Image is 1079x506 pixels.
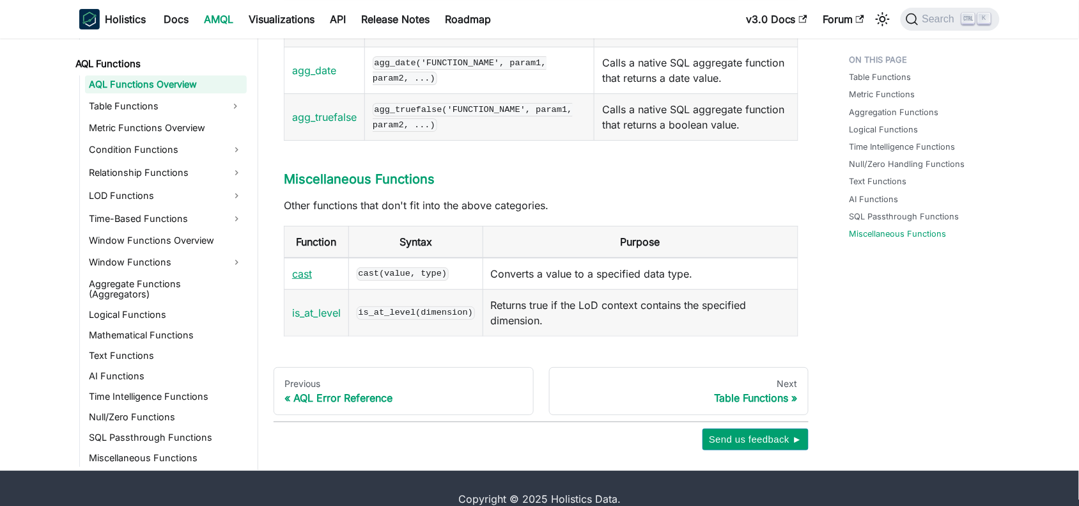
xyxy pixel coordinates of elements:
a: Miscellaneous Functions [284,171,435,187]
a: agg_truefalse [292,111,357,123]
a: Time Intelligence Functions [850,141,956,153]
a: AI Functions [85,367,247,385]
nav: Docs sidebar [66,3,258,471]
a: Logical Functions [85,306,247,324]
button: Send us feedback ► [703,429,809,450]
a: is_at_level [292,306,341,319]
td: Converts a value to a specified data type. [483,258,798,290]
a: cast [292,267,312,280]
th: Purpose [483,226,798,258]
span: Send us feedback ► [709,431,802,448]
a: agg_date [292,64,336,77]
b: Holistics [105,12,146,27]
td: Calls a native SQL aggregate function that returns a boolean value. [594,93,798,140]
a: Metric Functions [850,88,915,100]
a: Window Functions Overview [85,232,247,249]
a: Window Functions [85,252,247,273]
a: HolisticsHolistics [79,9,146,29]
a: Docs [156,9,196,29]
code: is_at_level(dimension) [357,306,475,319]
a: Mathematical Functions [85,326,247,344]
button: Expand sidebar category 'Table Functions' [224,96,247,116]
code: cast(value, type) [357,267,449,280]
a: AQL Functions [72,55,247,73]
a: Miscellaneous Functions [85,449,247,467]
a: Aggregate Functions (Aggregators) [85,275,247,303]
a: Visualizations [241,9,322,29]
a: Relationship Functions [85,162,247,183]
a: Text Functions [850,175,907,187]
a: Time-Based Functions [85,209,247,229]
a: AMQL [196,9,241,29]
th: Syntax [349,226,483,258]
code: agg_date('FUNCTION_NAME', param1, param2, ...) [373,56,547,84]
img: Holistics [79,9,100,29]
a: AQL Functions Overview [85,75,247,93]
a: Miscellaneous Functions [850,228,947,240]
a: SQL Passthrough Functions [850,210,959,223]
div: Table Functions [560,391,798,404]
span: Search [919,13,963,25]
a: AI Functions [850,193,899,205]
kbd: K [978,13,991,24]
a: v3.0 Docs [738,9,815,29]
a: LOD Functions [85,186,247,206]
div: Next [560,378,798,390]
a: Text Functions [85,347,247,365]
div: Previous [284,378,523,390]
td: Returns true if the LoD context contains the specified dimension. [483,289,798,336]
a: NextTable Functions [549,367,809,416]
code: agg_truefalse('FUNCTION_NAME', param1, param2, ...) [373,103,573,131]
a: Aggregation Functions [850,106,939,118]
a: Null/Zero Handling Functions [850,158,965,170]
a: Roadmap [437,9,499,29]
button: Search (Ctrl+K) [901,8,1000,31]
td: Calls a native SQL aggregate function that returns a date value. [594,47,798,93]
a: API [322,9,353,29]
a: PreviousAQL Error Reference [274,367,534,416]
a: Table Functions [850,71,912,83]
a: Logical Functions [850,123,919,136]
a: Condition Functions [85,139,247,160]
button: Switch between dark and light mode (currently light mode) [873,9,893,29]
a: Forum [815,9,872,29]
a: Release Notes [353,9,437,29]
a: SQL Passthrough Functions [85,429,247,447]
nav: Docs pages [274,367,809,416]
th: Function [284,226,349,258]
a: Null/Zero Functions [85,408,247,426]
p: Other functions that don't fit into the above categories. [284,198,798,213]
a: Metric Functions Overview [85,119,247,137]
div: AQL Error Reference [284,391,523,404]
a: Time Intelligence Functions [85,388,247,406]
a: Table Functions [85,96,224,116]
